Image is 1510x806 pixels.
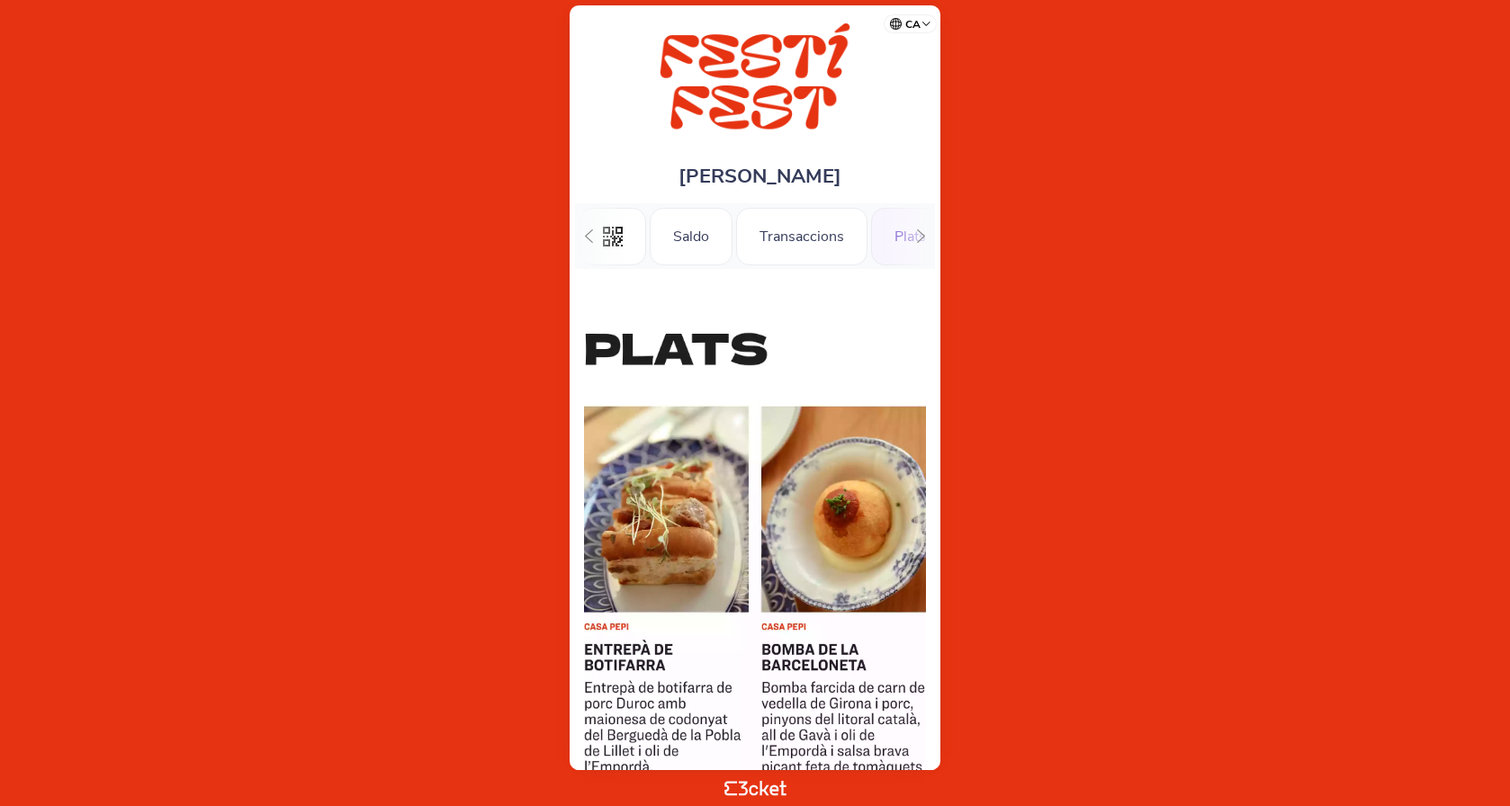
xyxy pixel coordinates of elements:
[679,163,841,190] span: [PERSON_NAME]
[736,208,867,265] div: Transaccions
[650,225,733,245] a: Saldo
[736,225,867,245] a: Transaccions
[871,225,949,245] a: Plats
[608,23,902,136] img: FESTÍ FEST
[650,208,733,265] div: Saldo
[871,208,949,265] div: Plats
